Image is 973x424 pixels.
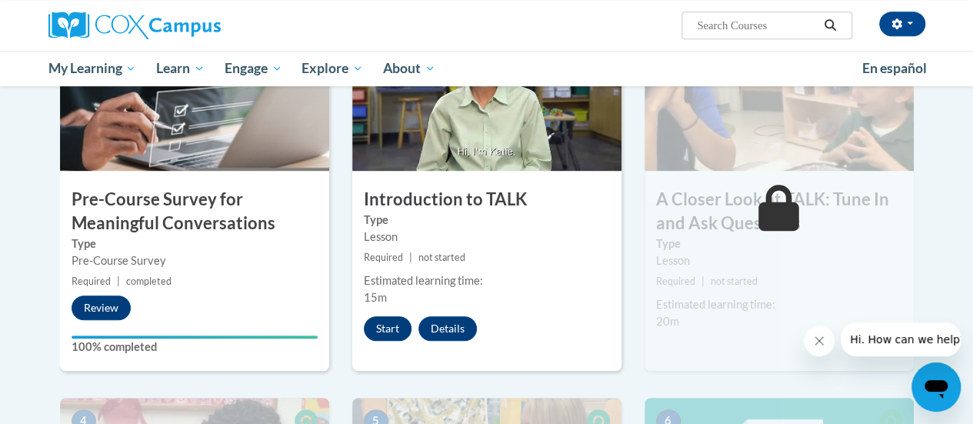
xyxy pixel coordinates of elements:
[352,188,621,212] h3: Introduction to TALK
[383,59,435,78] span: About
[862,60,927,76] span: En español
[409,252,412,263] span: |
[72,339,318,356] label: 100% completed
[364,316,412,341] button: Start
[352,17,621,171] img: Course Image
[656,235,902,252] label: Type
[9,11,125,23] span: Hi. How can we help?
[852,52,937,85] a: En español
[48,12,325,39] a: Cox Campus
[302,59,363,78] span: Explore
[72,235,318,252] label: Type
[60,17,329,171] img: Course Image
[117,275,120,287] span: |
[72,275,111,287] span: Required
[711,275,758,287] span: not started
[364,252,403,263] span: Required
[364,291,387,304] span: 15m
[38,51,147,86] a: My Learning
[656,315,679,328] span: 20m
[72,252,318,269] div: Pre-Course Survey
[48,59,136,78] span: My Learning
[818,16,841,35] button: Search
[364,272,610,289] div: Estimated learning time:
[656,252,902,269] div: Lesson
[126,275,172,287] span: completed
[225,59,282,78] span: Engage
[364,229,610,245] div: Lesson
[72,336,318,339] div: Your progress
[292,51,373,86] a: Explore
[656,296,902,313] div: Estimated learning time:
[911,362,961,412] iframe: Button to launch messaging window
[156,59,205,78] span: Learn
[645,17,914,171] img: Course Image
[841,322,961,356] iframe: Message from company
[373,51,445,86] a: About
[701,275,705,287] span: |
[60,188,329,235] h3: Pre-Course Survey for Meaningful Conversations
[215,51,292,86] a: Engage
[48,12,221,39] img: Cox Campus
[804,326,835,356] iframe: Close message
[656,275,695,287] span: Required
[72,295,131,320] button: Review
[146,51,215,86] a: Learn
[364,212,610,229] label: Type
[645,188,914,235] h3: A Closer Look at TALK: Tune In and Ask Questions
[695,16,818,35] input: Search Courses
[879,12,925,36] button: Account Settings
[37,51,937,86] div: Main menu
[418,252,465,263] span: not started
[418,316,477,341] button: Details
